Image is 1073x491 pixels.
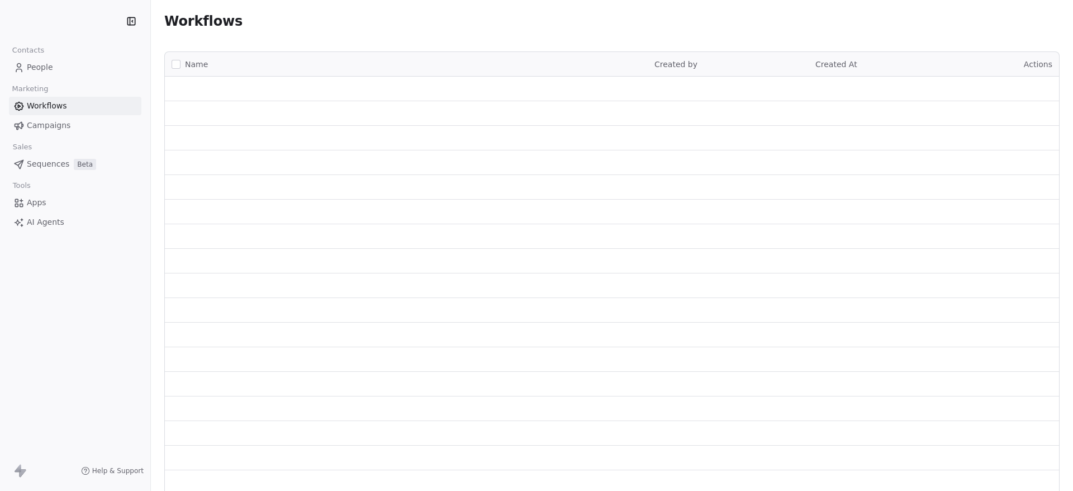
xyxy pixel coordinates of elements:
a: Workflows [9,97,141,115]
span: Name [185,59,208,70]
a: People [9,58,141,77]
a: AI Agents [9,213,141,232]
a: SequencesBeta [9,155,141,173]
span: Sequences [27,158,69,170]
a: Campaigns [9,116,141,135]
span: AI Agents [27,216,64,228]
span: Created At [815,60,857,69]
span: Apps [27,197,46,209]
span: Beta [74,159,96,170]
span: Campaigns [27,120,70,131]
span: Tools [8,177,35,194]
span: Workflows [27,100,67,112]
span: Sales [8,139,37,155]
span: Actions [1024,60,1052,69]
span: Help & Support [92,466,144,475]
a: Apps [9,193,141,212]
span: Marketing [7,81,53,97]
a: Help & Support [81,466,144,475]
span: Contacts [7,42,49,59]
span: People [27,62,53,73]
span: Created by [654,60,697,69]
span: Workflows [164,13,243,29]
